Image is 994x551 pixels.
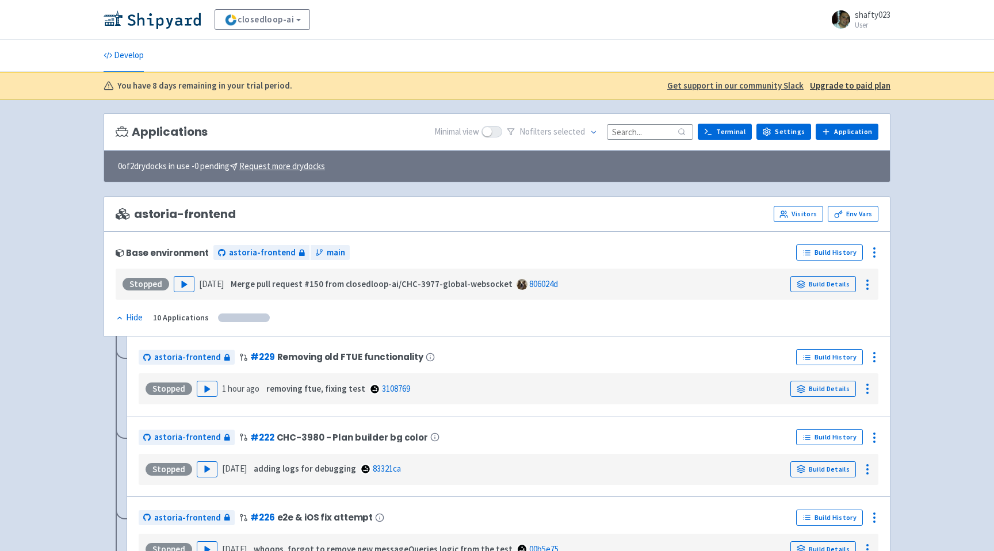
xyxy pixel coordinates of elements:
[174,276,194,292] button: Play
[553,126,585,137] span: selected
[828,206,878,222] a: Env Vars
[104,40,144,72] a: Develop
[796,510,863,526] a: Build History
[790,381,856,397] a: Build Details
[139,430,235,445] a: astoria-frontend
[116,248,209,258] div: Base environment
[250,351,275,363] a: #229
[790,461,856,477] a: Build Details
[222,463,247,474] time: [DATE]
[796,349,863,365] a: Build History
[434,125,479,139] span: Minimal view
[222,383,259,394] time: 1 hour ago
[855,21,890,29] small: User
[146,382,192,395] div: Stopped
[277,433,428,442] span: CHC-3980 - Plan builder bg color
[698,124,752,140] a: Terminal
[231,278,513,289] strong: Merge pull request #150 from closedloop-ai/CHC-3977-global-websocket
[254,463,356,474] strong: adding logs for debugging
[277,512,373,522] span: e2e & iOS fix attempt
[382,383,410,394] a: 3108769
[519,125,585,139] span: No filter s
[796,244,863,261] a: Build History
[825,10,890,29] a: shafty023 User
[213,245,309,261] a: astoria-frontend
[373,463,401,474] a: 83321ca
[154,351,221,364] span: astoria-frontend
[667,79,804,93] a: Get support in our community Slack
[118,160,325,173] span: 0 of 2 drydocks in use - 0 pending
[607,124,693,140] input: Search...
[123,278,169,290] div: Stopped
[855,9,890,20] span: shafty023
[277,352,424,362] span: Removing old FTUE functionality
[199,278,224,289] time: [DATE]
[139,510,235,526] a: astoria-frontend
[197,461,217,477] button: Play
[104,10,201,29] img: Shipyard logo
[146,463,192,476] div: Stopped
[810,80,890,91] u: Upgrade to paid plan
[116,208,235,221] span: astoria-frontend
[774,206,823,222] a: Visitors
[266,383,365,394] strong: removing ftue, fixing test
[311,245,350,261] a: main
[250,511,275,523] a: #226
[116,311,144,324] button: Hide
[215,9,310,30] a: closedloop-ai
[790,276,856,292] a: Build Details
[756,124,811,140] a: Settings
[250,431,274,443] a: #222
[197,381,217,397] button: Play
[117,79,292,93] b: You have 8 days remaining in your trial period.
[139,350,235,365] a: astoria-frontend
[154,431,221,444] span: astoria-frontend
[154,511,221,525] span: astoria-frontend
[816,124,878,140] a: Application
[327,246,345,259] span: main
[667,80,804,91] u: Get support in our community Slack
[116,311,143,324] div: Hide
[116,125,208,139] h3: Applications
[796,429,863,445] a: Build History
[229,246,296,259] span: astoria-frontend
[153,311,209,324] div: 10 Applications
[239,160,325,171] u: Request more drydocks
[529,278,558,289] a: 806024d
